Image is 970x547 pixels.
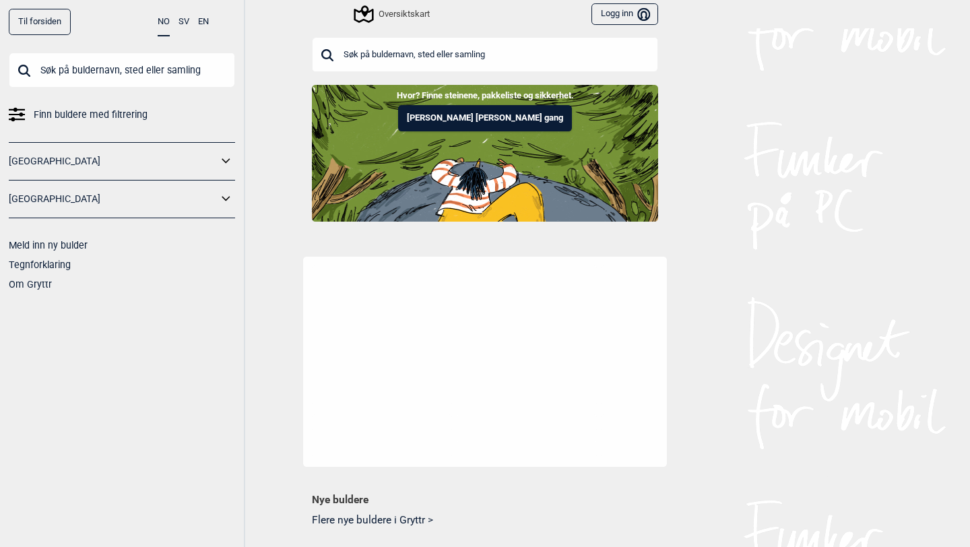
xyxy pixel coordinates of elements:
[398,105,572,131] button: [PERSON_NAME] [PERSON_NAME] gang
[9,189,218,209] a: [GEOGRAPHIC_DATA]
[179,9,189,35] button: SV
[9,9,71,35] a: Til forsiden
[312,511,658,532] button: Flere nye buldere i Gryttr >
[9,259,71,270] a: Tegnforklaring
[158,9,170,36] button: NO
[312,493,658,507] h1: Nye buldere
[9,105,235,125] a: Finn buldere med filtrering
[9,53,235,88] input: Søk på buldernavn, sted eller samling
[591,3,658,26] button: Logg inn
[9,279,52,290] a: Om Gryttr
[9,240,88,251] a: Meld inn ny bulder
[198,9,209,35] button: EN
[9,152,218,171] a: [GEOGRAPHIC_DATA]
[356,6,430,22] div: Oversiktskart
[312,85,658,221] img: Indoor to outdoor
[312,37,658,72] input: Søk på buldernavn, sted eller samling
[34,105,148,125] span: Finn buldere med filtrering
[10,89,960,102] p: Hvor? Finne steinene, pakkeliste og sikkerhet.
